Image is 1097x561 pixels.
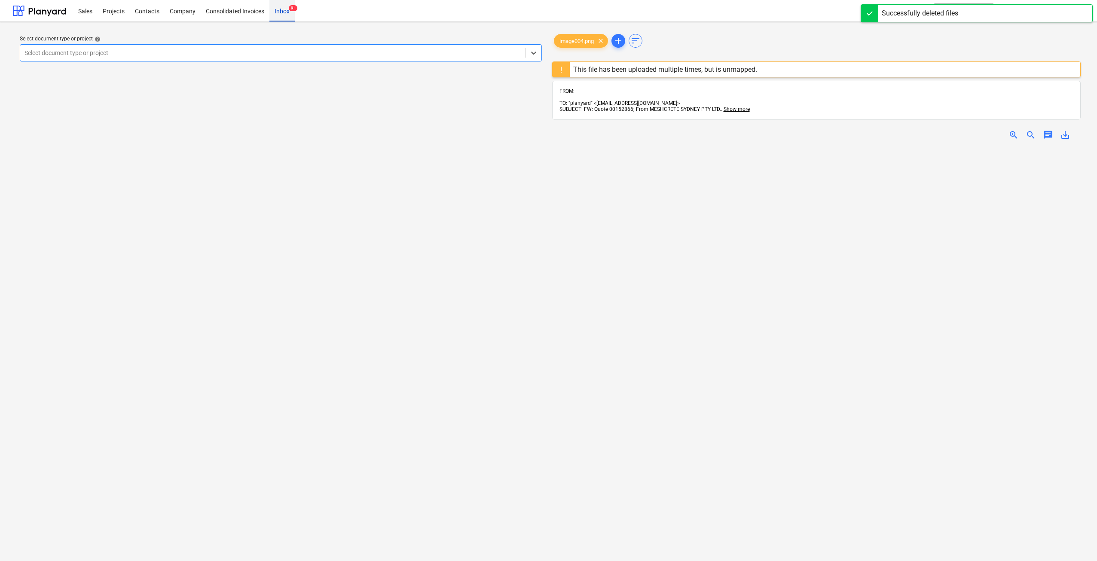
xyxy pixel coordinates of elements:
span: chat [1043,130,1053,140]
div: Select document type or project [20,36,542,43]
span: Show more [724,106,750,112]
span: clear [596,36,606,46]
span: 9+ [289,5,297,11]
span: save_alt [1060,130,1070,140]
div: Successfully deleted files [882,8,958,18]
span: TO: "planyard" <[EMAIL_ADDRESS][DOMAIN_NAME]> [559,100,680,106]
iframe: Chat Widget [1054,520,1097,561]
span: help [93,36,101,42]
div: image004.png [554,34,608,48]
span: image004.png [554,38,599,44]
span: ... [720,106,750,112]
span: zoom_in [1008,130,1019,140]
span: zoom_out [1026,130,1036,140]
span: FROM: [559,88,574,94]
div: This file has been uploaded multiple times, but is unmapped. [573,65,757,74]
span: SUBJECT: FW: Quote 00152866; From MESHCRETE SYDNEY PTY LTD [559,106,720,112]
span: sort [630,36,641,46]
span: add [613,36,623,46]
